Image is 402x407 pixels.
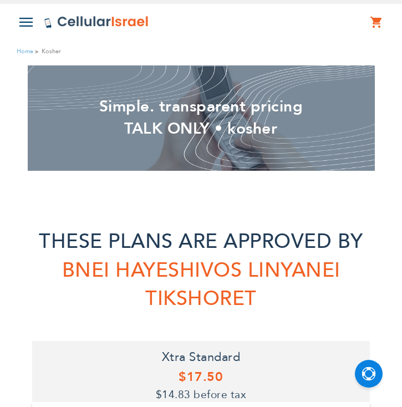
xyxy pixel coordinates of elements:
h5: $17.50 [32,368,370,403]
span: THESE PLANS ARE APPROVED BY [39,228,363,255]
a: Home [17,47,33,55]
h2: TALK ONLY • kosher [43,118,359,140]
img: Toggle Menu [19,18,33,27]
h2: Simple. transparent pricing [43,96,359,118]
strong: Kosher [42,46,61,57]
span: BNEI HAYESHIVOS LINYANEI TIKSHORET [62,257,340,312]
span: $14.83 before tax [156,388,247,402]
img: Cellular Israel Logo [44,16,149,29]
h4: Xtra Standard [32,349,370,365]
